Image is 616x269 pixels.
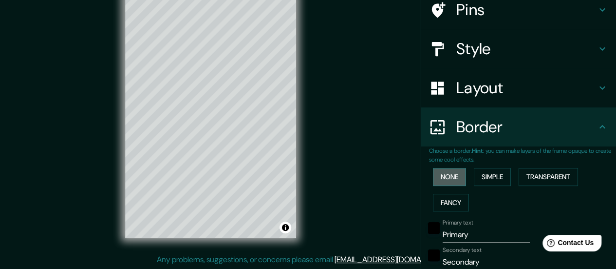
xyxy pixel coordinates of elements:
div: Style [421,29,616,68]
button: None [433,168,466,186]
p: Any problems, suggestions, or concerns please email . [157,254,456,266]
button: Toggle attribution [280,222,291,233]
p: Choose a border. : you can make layers of the frame opaque to create some cool effects. [429,146,616,164]
h4: Style [456,39,597,59]
label: Secondary text [443,246,482,254]
div: Layout [421,68,616,107]
button: black [428,249,440,261]
div: Border [421,107,616,146]
h4: Layout [456,78,597,98]
button: Transparent [519,168,578,186]
button: Simple [474,168,511,186]
a: [EMAIL_ADDRESS][DOMAIN_NAME] [335,254,455,265]
iframe: Help widget launcher [529,231,605,258]
label: Primary text [443,219,473,227]
h4: Border [456,117,597,137]
b: Hint [472,147,483,155]
button: black [428,222,440,234]
button: Fancy [433,194,469,212]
